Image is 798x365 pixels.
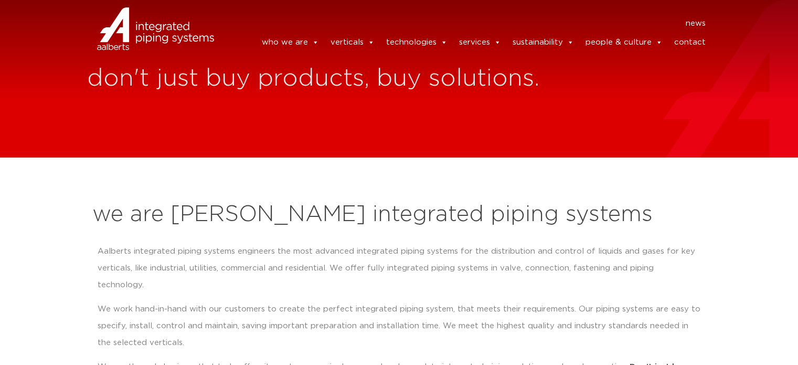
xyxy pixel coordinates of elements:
[92,202,706,227] h2: we are [PERSON_NAME] integrated piping systems
[98,301,701,351] p: We work hand-in-hand with our customers to create the perfect integrated piping system, that meet...
[459,32,501,53] a: services
[513,32,574,53] a: sustainability
[386,32,448,53] a: technologies
[586,32,663,53] a: people & culture
[686,15,706,32] a: news
[674,32,706,53] a: contact
[230,15,706,32] nav: Menu
[98,243,701,294] p: Aalberts integrated piping systems engineers the most advanced integrated piping systems for the ...
[331,32,375,53] a: verticals
[262,32,319,53] a: who we are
